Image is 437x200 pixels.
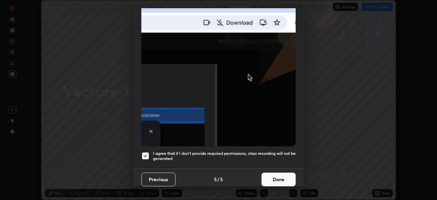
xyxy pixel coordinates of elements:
[262,173,296,186] button: Done
[220,176,223,183] h4: 5
[214,176,217,183] h4: 5
[141,173,175,186] button: Previous
[217,176,220,183] h4: /
[153,151,296,161] h5: I agree that if I don't provide required permissions, class recording will not be generated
